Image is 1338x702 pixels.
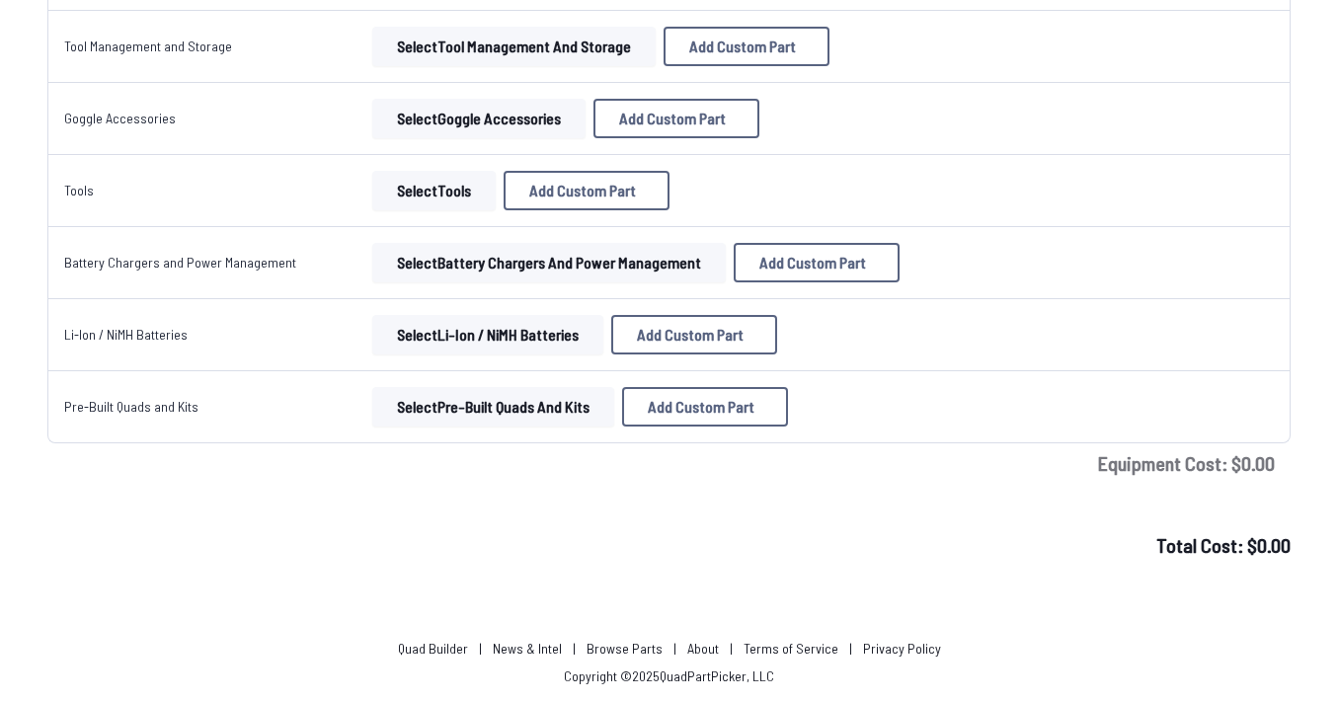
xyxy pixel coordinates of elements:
a: About [687,640,719,657]
button: SelectTool Management and Storage [372,27,656,66]
td: Equipment Cost: $ 0.00 [47,443,1291,483]
a: News & Intel [493,640,562,657]
a: Tools [64,182,94,198]
p: Copyright © 2025 QuadPartPicker, LLC [564,666,774,686]
button: Add Custom Part [593,99,759,138]
span: Add Custom Part [619,111,726,126]
span: Add Custom Part [759,255,866,271]
a: Goggle Accessories [64,110,176,126]
a: Li-Ion / NiMH Batteries [64,326,188,343]
button: SelectPre-Built Quads and Kits [372,387,614,427]
a: SelectPre-Built Quads and Kits [368,387,618,427]
button: Add Custom Part [504,171,669,210]
button: SelectTools [372,171,496,210]
button: Add Custom Part [734,243,900,282]
a: SelectGoggle Accessories [368,99,590,138]
span: Add Custom Part [637,327,744,343]
button: SelectBattery Chargers and Power Management [372,243,726,282]
a: SelectLi-Ion / NiMH Batteries [368,315,607,354]
span: Add Custom Part [529,183,636,198]
a: SelectTools [368,171,500,210]
button: Add Custom Part [622,387,788,427]
button: SelectGoggle Accessories [372,99,586,138]
a: Browse Parts [587,640,663,657]
span: Total Cost: $ 0.00 [1156,533,1291,557]
button: Add Custom Part [664,27,829,66]
p: | | | | | [390,639,949,659]
a: Tool Management and Storage [64,38,232,54]
a: Pre-Built Quads and Kits [64,398,198,415]
a: SelectBattery Chargers and Power Management [368,243,730,282]
button: SelectLi-Ion / NiMH Batteries [372,315,603,354]
a: Privacy Policy [863,640,941,657]
a: Battery Chargers and Power Management [64,254,296,271]
span: Add Custom Part [648,399,754,415]
button: Add Custom Part [611,315,777,354]
span: Add Custom Part [689,39,796,54]
a: SelectTool Management and Storage [368,27,660,66]
a: Quad Builder [398,640,468,657]
a: Terms of Service [744,640,838,657]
